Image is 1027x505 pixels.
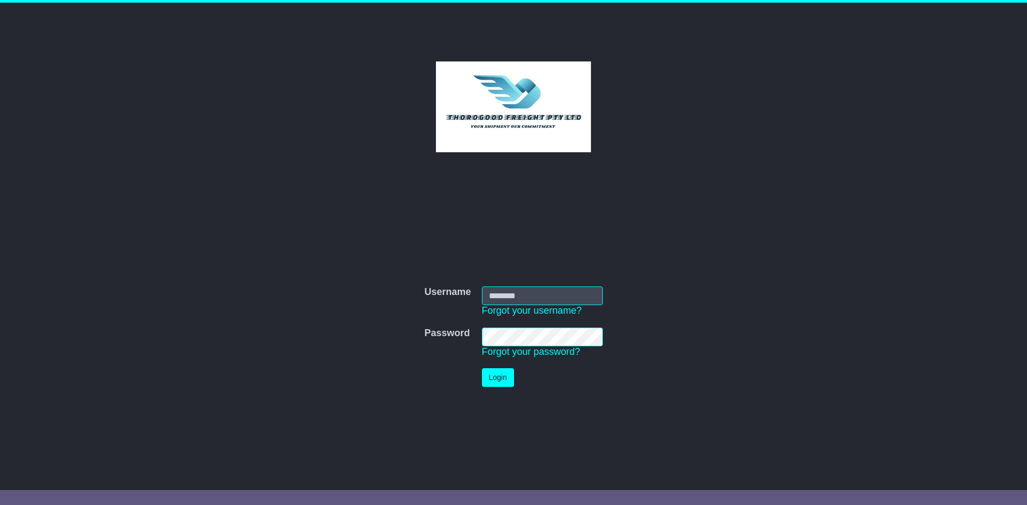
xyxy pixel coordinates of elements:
[436,61,592,152] img: Thorogood Freight Pty Ltd
[482,368,514,387] button: Login
[482,305,582,316] a: Forgot your username?
[482,346,580,357] a: Forgot your password?
[424,286,471,298] label: Username
[424,328,470,339] label: Password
